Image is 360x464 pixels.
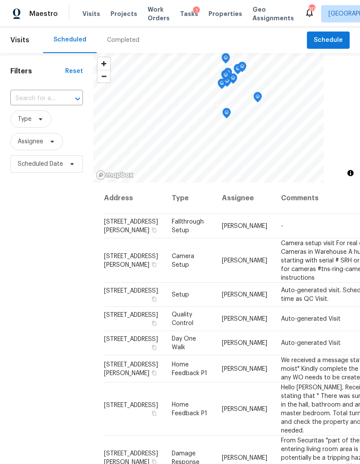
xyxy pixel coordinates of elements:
[281,223,283,229] span: -
[348,168,353,178] span: Toggle attribution
[281,316,341,322] span: Auto-generated Visit
[307,32,350,49] button: Schedule
[221,53,230,66] div: Map marker
[221,70,230,83] div: Map marker
[314,35,343,46] span: Schedule
[104,336,158,342] span: [STREET_ADDRESS]
[29,9,58,18] span: Maestro
[172,312,193,326] span: Quality Control
[222,316,267,322] span: [PERSON_NAME]
[96,170,134,180] a: Mapbox homepage
[222,223,267,229] span: [PERSON_NAME]
[172,401,207,416] span: Home Feedback P1
[150,260,158,268] button: Copy Address
[107,36,139,44] div: Completed
[150,295,158,303] button: Copy Address
[150,369,158,376] button: Copy Address
[222,366,267,372] span: [PERSON_NAME]
[238,62,246,75] div: Map marker
[150,409,158,417] button: Copy Address
[172,219,204,234] span: Fallthrough Setup
[98,70,110,82] button: Zoom out
[10,31,29,50] span: Visits
[150,226,158,234] button: Copy Address
[172,292,189,298] span: Setup
[98,57,110,70] button: Zoom in
[215,183,274,214] th: Assignee
[224,68,232,81] div: Map marker
[222,257,267,263] span: [PERSON_NAME]
[104,183,165,214] th: Address
[229,73,237,87] div: Map marker
[222,108,231,121] div: Map marker
[65,67,83,76] div: Reset
[253,92,262,105] div: Map marker
[104,312,158,318] span: [STREET_ADDRESS]
[222,340,267,346] span: [PERSON_NAME]
[208,9,242,18] span: Properties
[104,361,158,376] span: [STREET_ADDRESS][PERSON_NAME]
[18,160,63,168] span: Scheduled Date
[281,340,341,346] span: Auto-generated Visit
[309,5,315,14] div: 30
[345,168,356,178] button: Toggle attribution
[104,288,158,294] span: [STREET_ADDRESS]
[18,137,43,146] span: Assignee
[104,253,158,268] span: [STREET_ADDRESS][PERSON_NAME]
[104,219,158,234] span: [STREET_ADDRESS][PERSON_NAME]
[10,67,65,76] h1: Filters
[222,406,267,412] span: [PERSON_NAME]
[150,344,158,351] button: Copy Address
[18,115,32,123] span: Type
[222,455,267,461] span: [PERSON_NAME]
[221,70,230,84] div: Map marker
[193,6,200,15] div: 1
[172,336,196,350] span: Day One Walk
[234,64,242,77] div: Map marker
[104,402,158,408] span: [STREET_ADDRESS]
[172,253,194,268] span: Camera Setup
[253,5,294,22] span: Geo Assignments
[148,5,170,22] span: Work Orders
[180,11,198,17] span: Tasks
[165,183,215,214] th: Type
[222,292,267,298] span: [PERSON_NAME]
[10,92,59,105] input: Search for an address...
[82,9,100,18] span: Visits
[218,79,226,92] div: Map marker
[150,319,158,327] button: Copy Address
[111,9,137,18] span: Projects
[93,53,324,183] canvas: Map
[172,361,207,376] span: Home Feedback P1
[72,93,84,105] button: Open
[54,35,86,44] div: Scheduled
